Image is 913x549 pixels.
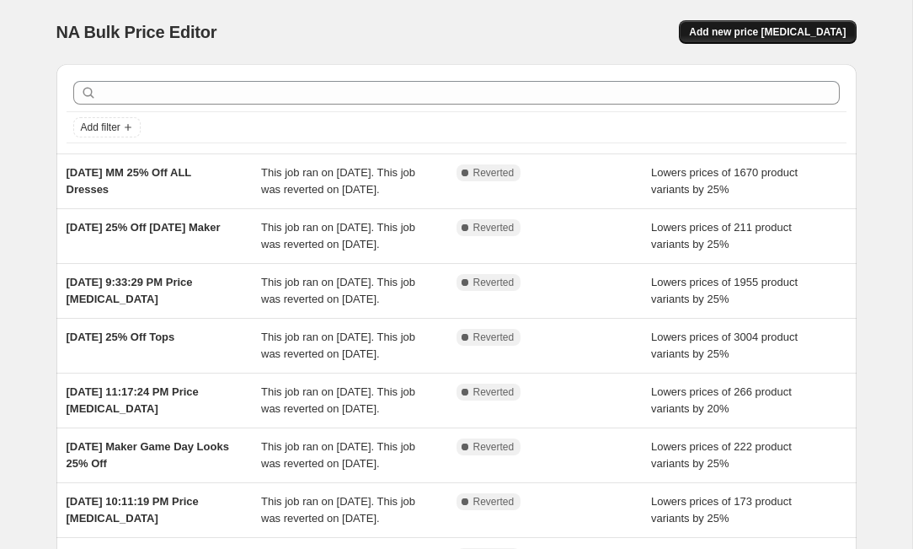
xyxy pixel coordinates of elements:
[56,23,217,41] span: NA Bulk Price Editor
[473,276,515,289] span: Reverted
[73,117,141,137] button: Add filter
[651,385,792,415] span: Lowers prices of 266 product variants by 20%
[261,385,415,415] span: This job ran on [DATE]. This job was reverted on [DATE].
[473,385,515,399] span: Reverted
[261,221,415,250] span: This job ran on [DATE]. This job was reverted on [DATE].
[81,121,120,134] span: Add filter
[67,221,221,234] span: [DATE] 25% Off [DATE] Maker
[473,495,515,509] span: Reverted
[473,440,515,454] span: Reverted
[67,440,229,470] span: [DATE] Maker Game Day Looks 25% Off
[651,221,792,250] span: Lowers prices of 211 product variants by 25%
[261,495,415,525] span: This job ran on [DATE]. This job was reverted on [DATE].
[473,166,515,180] span: Reverted
[67,495,199,525] span: [DATE] 10:11:19 PM Price [MEDICAL_DATA]
[473,221,515,234] span: Reverted
[67,385,199,415] span: [DATE] 11:17:24 PM Price [MEDICAL_DATA]
[67,166,192,196] span: [DATE] MM 25% Off ALL Dresses
[473,331,515,344] span: Reverted
[651,276,798,305] span: Lowers prices of 1955 product variants by 25%
[651,331,798,360] span: Lowers prices of 3004 product variants by 25%
[679,20,856,44] button: Add new price [MEDICAL_DATA]
[67,276,193,305] span: [DATE] 9:33:29 PM Price [MEDICAL_DATA]
[261,166,415,196] span: This job ran on [DATE]. This job was reverted on [DATE].
[651,440,792,470] span: Lowers prices of 222 product variants by 25%
[651,166,798,196] span: Lowers prices of 1670 product variants by 25%
[67,331,175,343] span: [DATE] 25% Off Tops
[689,25,846,39] span: Add new price [MEDICAL_DATA]
[651,495,792,525] span: Lowers prices of 173 product variants by 25%
[261,331,415,360] span: This job ran on [DATE]. This job was reverted on [DATE].
[261,440,415,470] span: This job ran on [DATE]. This job was reverted on [DATE].
[261,276,415,305] span: This job ran on [DATE]. This job was reverted on [DATE].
